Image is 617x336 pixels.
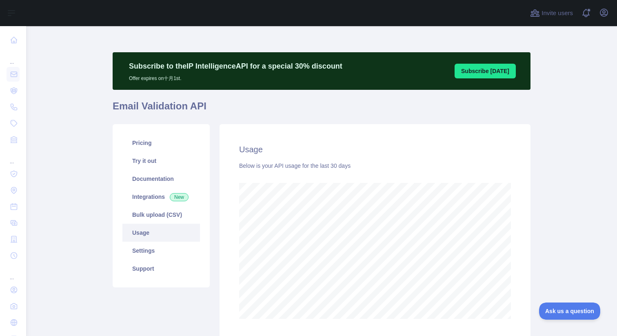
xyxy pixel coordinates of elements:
[239,162,511,170] div: Below is your API usage for the last 30 days
[122,188,200,206] a: Integrations New
[455,64,516,78] button: Subscribe [DATE]
[122,224,200,242] a: Usage
[239,144,511,155] h2: Usage
[7,265,20,281] div: ...
[539,303,601,320] iframe: Toggle Customer Support
[113,100,530,119] h1: Email Validation API
[129,72,342,82] p: Offer expires on 十月 1st.
[7,49,20,65] div: ...
[7,149,20,165] div: ...
[122,152,200,170] a: Try it out
[122,260,200,278] a: Support
[122,206,200,224] a: Bulk upload (CSV)
[528,7,575,20] button: Invite users
[129,60,342,72] p: Subscribe to the IP Intelligence API for a special 30 % discount
[170,193,189,201] span: New
[542,9,573,18] span: Invite users
[122,170,200,188] a: Documentation
[122,134,200,152] a: Pricing
[122,242,200,260] a: Settings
